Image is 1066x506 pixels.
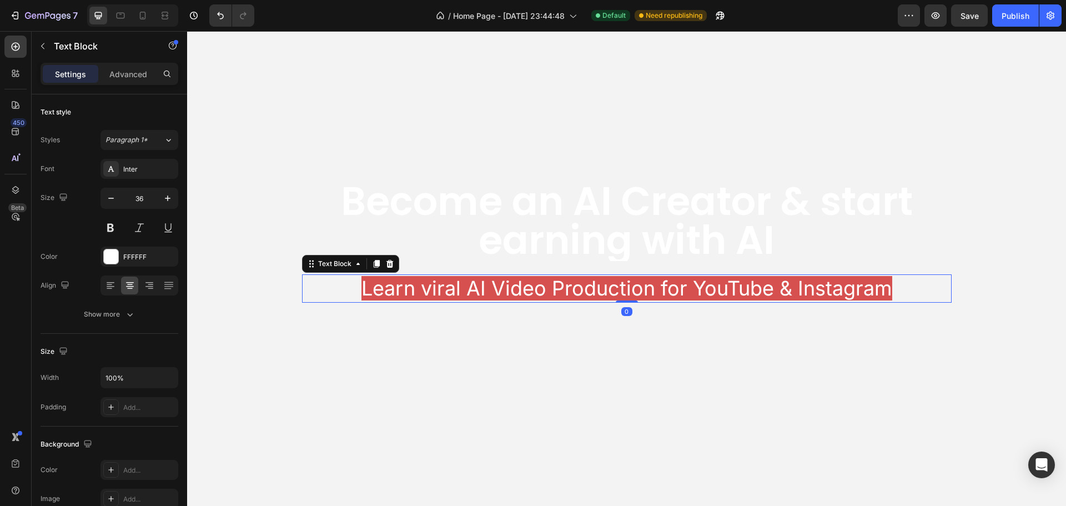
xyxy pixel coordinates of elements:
[646,11,702,21] span: Need republishing
[1002,10,1029,22] div: Publish
[41,344,70,359] div: Size
[123,403,175,413] div: Add...
[41,135,60,145] div: Styles
[434,276,445,285] div: 0
[105,135,148,145] span: Paragraph 1*
[41,373,59,383] div: Width
[101,368,178,388] input: Auto
[209,4,254,27] div: Undo/Redo
[4,4,83,27] button: 7
[41,437,94,452] div: Background
[1028,452,1055,478] div: Open Intercom Messenger
[54,39,148,53] p: Text Block
[961,11,979,21] span: Save
[448,10,451,22] span: /
[123,164,175,174] div: Inter
[8,203,27,212] div: Beta
[41,252,58,262] div: Color
[55,68,86,80] p: Settings
[951,4,988,27] button: Save
[41,304,178,324] button: Show more
[992,4,1039,27] button: Publish
[187,31,1066,506] iframe: Design area
[41,465,58,475] div: Color
[123,465,175,475] div: Add...
[123,494,175,504] div: Add...
[73,9,78,22] p: 7
[41,107,71,117] div: Text style
[453,10,565,22] span: Home Page - [DATE] 23:44:48
[109,68,147,80] p: Advanced
[602,11,626,21] span: Default
[41,278,72,293] div: Align
[41,402,66,412] div: Padding
[41,191,70,206] div: Size
[11,118,27,127] div: 450
[84,309,135,320] div: Show more
[41,494,60,504] div: Image
[123,252,175,262] div: FFFFFF
[100,130,178,150] button: Paragraph 1*
[41,164,54,174] div: Font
